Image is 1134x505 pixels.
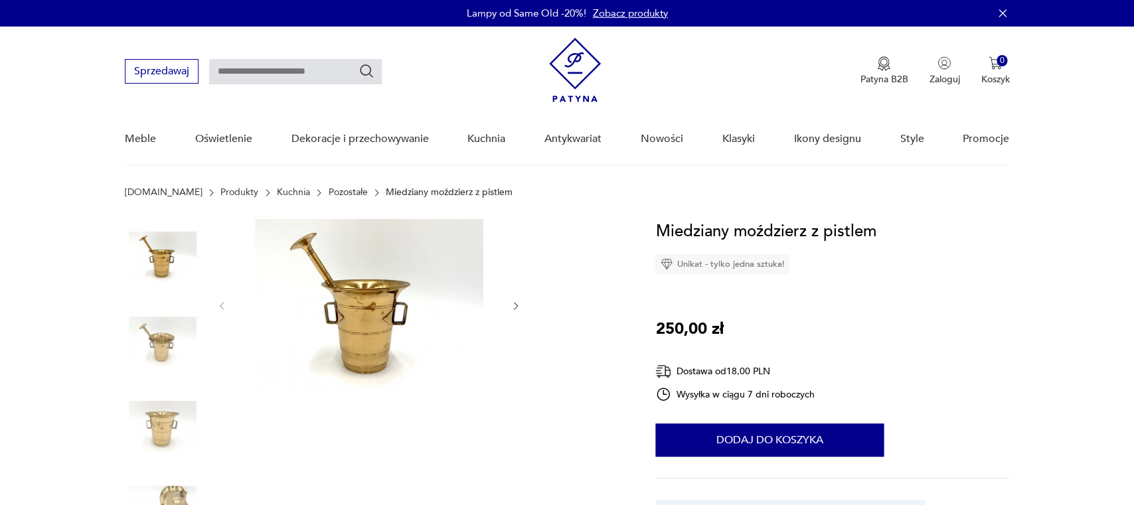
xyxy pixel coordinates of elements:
p: Miedziany moździerz z pistlem [386,187,513,198]
a: Promocje [963,113,1009,165]
a: Sprzedawaj [125,68,199,77]
button: Zaloguj [929,56,959,86]
img: Zdjęcie produktu Miedziany moździerz z pistlem [125,304,201,380]
div: 0 [997,55,1008,66]
a: Ikony designu [793,113,860,165]
a: Dekoracje i przechowywanie [291,113,428,165]
div: Dostawa od 18,00 PLN [655,363,815,380]
img: Zdjęcie produktu Miedziany moździerz z pistlem [125,219,201,295]
button: Sprzedawaj [125,59,199,84]
a: Meble [125,113,156,165]
a: Oświetlenie [195,113,252,165]
a: Zobacz produkty [593,7,668,20]
a: Ikona medaluPatyna B2B [860,56,908,86]
h1: Miedziany moździerz z pistlem [655,219,876,244]
img: Zdjęcie produktu Miedziany moździerz z pistlem [125,388,201,464]
a: [DOMAIN_NAME] [125,187,202,198]
a: Nowości [641,113,683,165]
button: Patyna B2B [860,56,908,86]
div: Wysyłka w ciągu 7 dni roboczych [655,386,815,402]
p: Koszyk [981,73,1009,86]
p: Zaloguj [929,73,959,86]
a: Klasyki [722,113,755,165]
p: Patyna B2B [860,73,908,86]
button: 0Koszyk [981,56,1009,86]
button: Dodaj do koszyka [655,423,884,457]
img: Patyna - sklep z meblami i dekoracjami vintage [549,38,601,102]
img: Ikona diamentu [661,258,673,270]
p: Lampy od Same Old -20%! [467,7,586,20]
img: Ikona medalu [877,56,890,71]
button: Szukaj [359,63,374,79]
a: Kuchnia [277,187,310,198]
a: Pozostałe [328,187,367,198]
p: 250,00 zł [655,317,723,342]
img: Ikonka użytkownika [937,56,951,70]
img: Zdjęcie produktu Miedziany moździerz z pistlem [241,219,497,390]
img: Ikona koszyka [989,56,1002,70]
a: Style [900,113,924,165]
div: Unikat - tylko jedna sztuka! [655,254,789,274]
a: Produkty [220,187,258,198]
a: Kuchnia [467,113,505,165]
a: Antykwariat [544,113,602,165]
img: Ikona dostawy [655,363,671,380]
